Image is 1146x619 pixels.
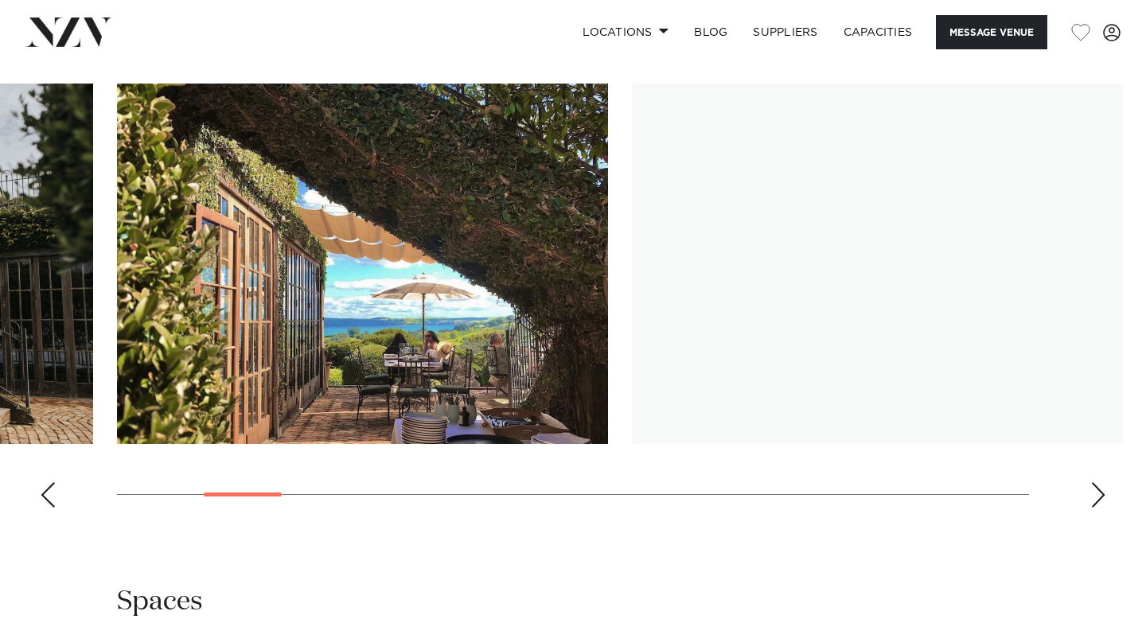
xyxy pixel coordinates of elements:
[936,15,1047,49] button: Message Venue
[25,18,112,46] img: nzv-logo.png
[117,84,608,444] swiper-slide: 3 / 21
[681,15,740,49] a: BLOG
[570,15,681,49] a: Locations
[831,15,926,49] a: Capacities
[740,15,830,49] a: SUPPLIERS
[632,84,1123,444] swiper-slide: 4 / 21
